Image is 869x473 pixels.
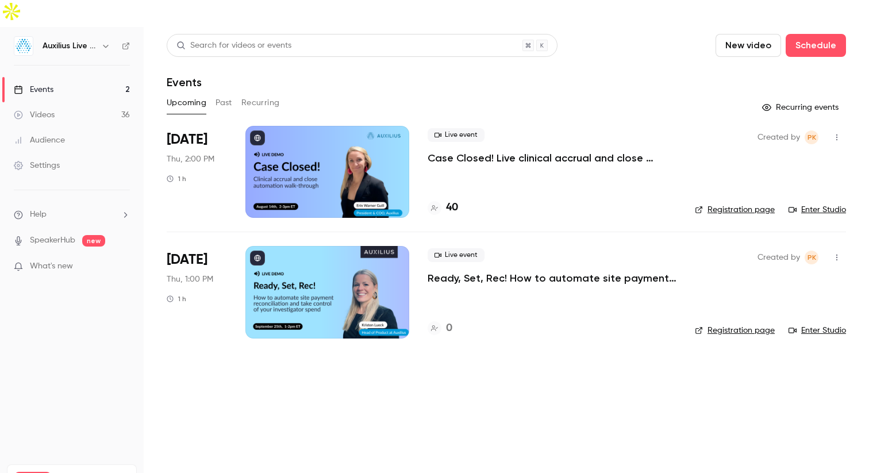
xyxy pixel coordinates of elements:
a: SpeakerHub [30,234,75,247]
span: Thu, 1:00 PM [167,274,213,285]
a: Registration page [695,204,775,216]
div: Videos [14,109,55,121]
div: Audience [14,134,65,146]
div: Settings [14,160,60,171]
img: Auxilius Live Sessions [14,37,33,55]
span: Live event [428,248,485,262]
button: Schedule [786,34,846,57]
span: Created by [758,130,800,144]
a: Registration page [695,325,775,336]
span: PK [808,251,816,264]
div: Sep 25 Thu, 1:00 PM (America/New York) [167,246,227,338]
div: Search for videos or events [176,40,291,52]
h4: 40 [446,200,458,216]
span: Created by [758,251,800,264]
span: What's new [30,260,73,272]
div: Events [14,84,53,95]
a: 0 [428,321,452,336]
span: Peter Kinchley [805,251,818,264]
span: new [82,235,105,247]
div: Aug 14 Thu, 2:00 PM (America/New York) [167,126,227,218]
span: PK [808,130,816,144]
h1: Events [167,75,202,89]
a: Case Closed! Live clinical accrual and close walkthrough [428,151,676,165]
h4: 0 [446,321,452,336]
a: Ready, Set, Rec! How to automate site payment reconciliation and take control of your investigato... [428,271,676,285]
h6: Auxilius Live Sessions [43,40,97,52]
span: Help [30,209,47,221]
a: Enter Studio [789,325,846,336]
span: [DATE] [167,251,207,269]
span: Peter Kinchley [805,130,818,144]
span: Live event [428,128,485,142]
li: help-dropdown-opener [14,209,130,221]
a: Enter Studio [789,204,846,216]
button: Recurring events [757,98,846,117]
button: New video [716,34,781,57]
div: 1 h [167,174,186,183]
button: Upcoming [167,94,206,112]
a: 40 [428,200,458,216]
button: Recurring [241,94,280,112]
span: Thu, 2:00 PM [167,153,214,165]
button: Past [216,94,232,112]
div: 1 h [167,294,186,303]
span: [DATE] [167,130,207,149]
